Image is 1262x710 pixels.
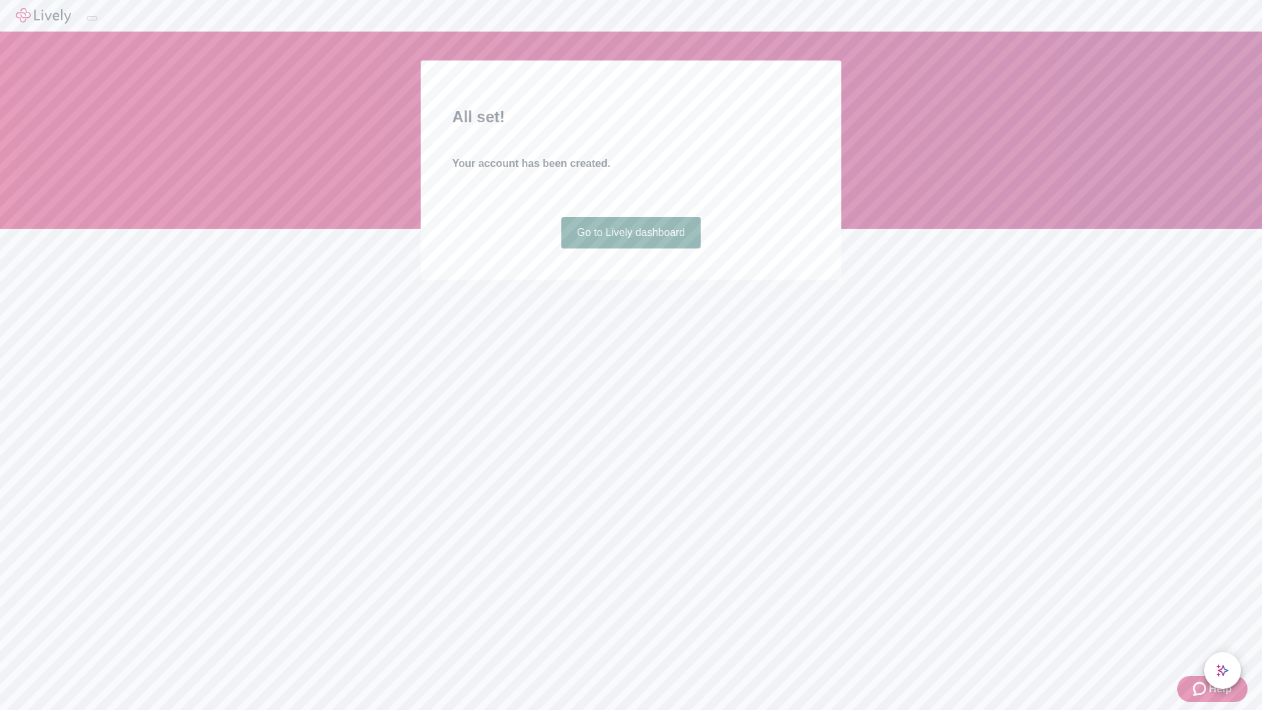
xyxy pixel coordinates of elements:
[1216,664,1229,677] svg: Lively AI Assistant
[16,8,71,24] img: Lively
[452,156,810,172] h4: Your account has been created.
[87,16,97,20] button: Log out
[452,105,810,129] h2: All set!
[1177,676,1248,702] button: Zendesk support iconHelp
[1193,681,1209,697] svg: Zendesk support icon
[1204,652,1241,689] button: chat
[561,217,701,248] a: Go to Lively dashboard
[1209,681,1232,697] span: Help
